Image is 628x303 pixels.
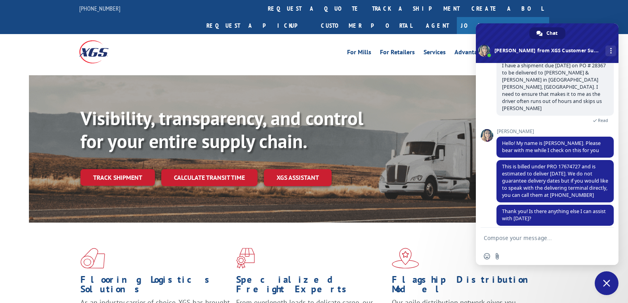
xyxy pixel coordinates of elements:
a: For Retailers [380,49,415,58]
a: Track shipment [80,169,155,186]
a: Advantages [454,49,487,58]
a: Services [424,49,446,58]
span: Insert an emoji [484,253,490,259]
span: Chat [546,27,557,39]
span: I have a shipment due [DATE] on PO # 28367 to be delivered to [PERSON_NAME] & [PERSON_NAME] in [G... [502,62,606,112]
a: Request a pickup [200,17,315,34]
h1: Specialized Freight Experts [236,275,386,298]
a: For Mills [347,49,371,58]
span: Thank you! Is there anything else I can assist with [DATE]? [502,208,606,222]
div: More channels [605,46,616,56]
span: Read [598,118,608,123]
textarea: Compose your message... [484,234,593,242]
div: Close chat [595,271,618,295]
a: XGS ASSISTANT [264,169,332,186]
span: [PERSON_NAME] [496,129,614,134]
img: xgs-icon-total-supply-chain-intelligence-red [80,248,105,269]
a: Join Our Team [457,17,549,34]
a: [PHONE_NUMBER] [79,4,120,12]
img: xgs-icon-flagship-distribution-model-red [392,248,419,269]
img: xgs-icon-focused-on-flooring-red [236,248,255,269]
h1: Flooring Logistics Solutions [80,275,230,298]
div: Chat [529,27,565,39]
span: Hello! My name is [PERSON_NAME]. Please bear with me while I check on this for you [502,140,601,154]
a: Agent [418,17,457,34]
h1: Flagship Distribution Model [392,275,542,298]
span: Send a file [494,253,500,259]
a: Calculate transit time [161,169,258,186]
a: Customer Portal [315,17,418,34]
span: This is billed under PRO 17674727 and is estimated to deliver [DATE]. We do not guarantee deliver... [502,163,608,198]
b: Visibility, transparency, and control for your entire supply chain. [80,106,363,153]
